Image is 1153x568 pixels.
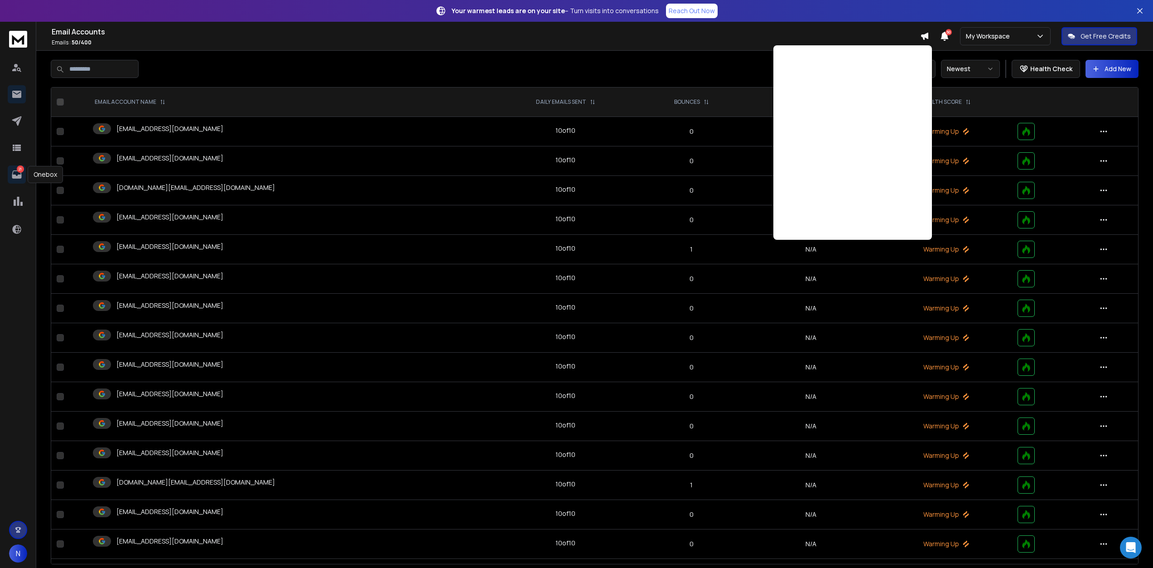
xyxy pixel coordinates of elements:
[742,235,880,264] td: N/A
[1120,537,1142,558] div: Open Intercom Messenger
[452,6,659,15] p: – Turn visits into conversations
[646,215,737,224] p: 0
[555,539,575,548] div: 10 of 10
[742,146,880,176] td: N/A
[742,441,880,471] td: N/A
[555,332,575,341] div: 10 of 10
[116,183,275,192] p: [DOMAIN_NAME][EMAIL_ADDRESS][DOMAIN_NAME]
[116,272,223,281] p: [EMAIL_ADDRESS][DOMAIN_NAME]
[555,273,575,282] div: 10 of 10
[555,244,575,253] div: 10 of 10
[555,185,575,194] div: 10 of 10
[116,389,223,398] p: [EMAIL_ADDRESS][DOMAIN_NAME]
[742,205,880,235] td: N/A
[9,544,27,563] button: N
[742,353,880,382] td: N/A
[555,421,575,430] div: 10 of 10
[9,31,27,48] img: logo
[886,422,1007,431] p: Warming Up
[941,60,1000,78] button: Newest
[116,242,223,251] p: [EMAIL_ADDRESS][DOMAIN_NAME]
[886,451,1007,460] p: Warming Up
[555,303,575,312] div: 10 of 10
[646,186,737,195] p: 0
[646,127,737,136] p: 0
[646,392,737,401] p: 0
[742,529,880,559] td: N/A
[555,480,575,489] div: 10 of 10
[116,301,223,310] p: [EMAIL_ADDRESS][DOMAIN_NAME]
[742,412,880,441] td: N/A
[742,323,880,353] td: N/A
[886,510,1007,519] p: Warming Up
[886,539,1007,549] p: Warming Up
[669,6,715,15] p: Reach Out Now
[646,156,737,165] p: 0
[742,500,880,529] td: N/A
[646,422,737,431] p: 0
[742,117,880,146] td: N/A
[52,39,920,46] p: Emails :
[116,213,223,222] p: [EMAIL_ADDRESS][DOMAIN_NAME]
[555,126,575,135] div: 10 of 10
[886,481,1007,490] p: Warming Up
[646,451,737,460] p: 0
[646,304,737,313] p: 0
[116,448,223,457] p: [EMAIL_ADDRESS][DOMAIN_NAME]
[886,304,1007,313] p: Warming Up
[1061,27,1137,45] button: Get Free Credits
[646,510,737,519] p: 0
[886,274,1007,283] p: Warming Up
[555,155,575,165] div: 10 of 10
[1085,60,1139,78] button: Add New
[17,165,24,173] p: 21
[646,481,737,490] p: 1
[116,360,223,369] p: [EMAIL_ADDRESS][DOMAIN_NAME]
[116,419,223,428] p: [EMAIL_ADDRESS][DOMAIN_NAME]
[946,29,952,35] span: 50
[966,32,1013,41] p: My Workspace
[886,333,1007,342] p: Warming Up
[555,362,575,371] div: 10 of 10
[886,186,1007,195] p: Warming Up
[116,507,223,516] p: [EMAIL_ADDRESS][DOMAIN_NAME]
[8,165,26,184] a: 21
[555,214,575,223] div: 10 of 10
[742,264,880,294] td: N/A
[742,382,880,412] td: N/A
[886,156,1007,165] p: Warming Up
[555,509,575,518] div: 10 of 10
[886,363,1007,372] p: Warming Up
[886,392,1007,401] p: Warming Up
[116,154,223,163] p: [EMAIL_ADDRESS][DOMAIN_NAME]
[674,98,700,106] p: BOUNCES
[742,471,880,500] td: N/A
[646,274,737,283] p: 0
[95,98,165,106] div: EMAIL ACCOUNT NAME
[52,26,920,37] h1: Email Accounts
[646,245,737,254] p: 1
[116,478,275,487] p: [DOMAIN_NAME][EMAIL_ADDRESS][DOMAIN_NAME]
[116,537,223,546] p: [EMAIL_ADDRESS][DOMAIN_NAME]
[1030,64,1072,73] p: Health Check
[1081,32,1131,41] p: Get Free Credits
[116,124,223,133] p: [EMAIL_ADDRESS][DOMAIN_NAME]
[72,39,92,46] span: 50 / 400
[116,330,223,340] p: [EMAIL_ADDRESS][DOMAIN_NAME]
[452,6,565,15] strong: Your warmest leads are on your site
[28,166,63,183] div: Onebox
[646,333,737,342] p: 0
[742,294,880,323] td: N/A
[886,245,1007,254] p: Warming Up
[555,391,575,400] div: 10 of 10
[921,98,962,106] p: HEALTH SCORE
[536,98,586,106] p: DAILY EMAILS SENT
[646,363,737,372] p: 0
[886,215,1007,224] p: Warming Up
[742,176,880,205] td: N/A
[886,127,1007,136] p: Warming Up
[666,4,718,18] a: Reach Out Now
[555,450,575,459] div: 10 of 10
